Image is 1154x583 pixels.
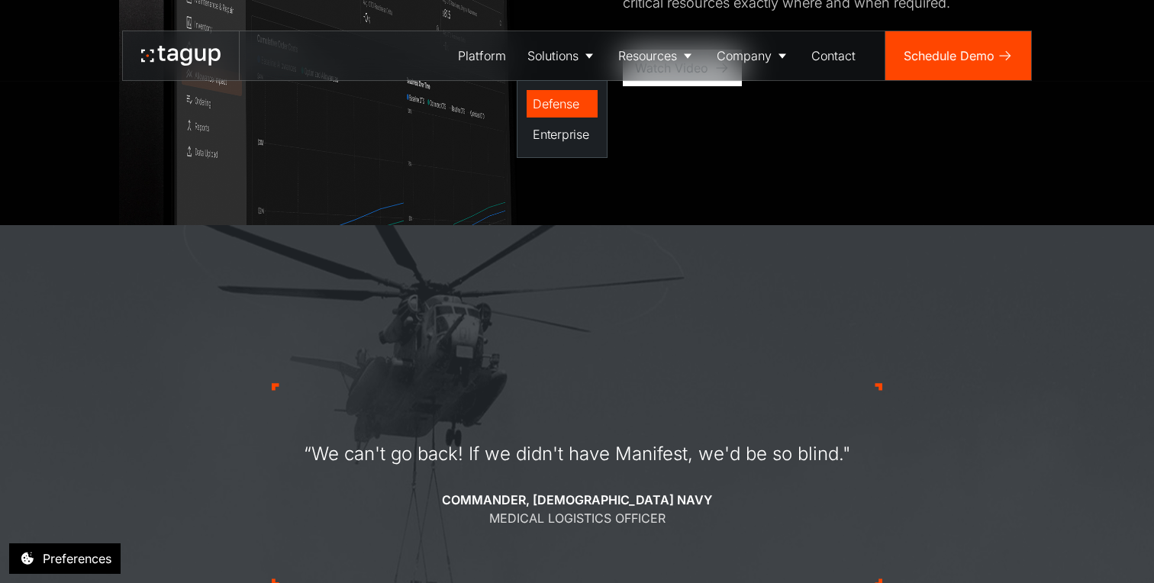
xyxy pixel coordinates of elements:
[489,509,666,527] div: Medical Logistics Officer
[517,80,608,158] nav: Solutions
[527,90,598,118] a: Defense
[885,31,1031,80] a: Schedule Demo
[801,31,866,80] a: Contact
[618,47,677,65] div: Resources
[811,47,856,65] div: Contact
[904,47,994,65] div: Schedule Demo
[717,47,772,65] div: Company
[304,442,851,466] div: “We can't go back! If we didn't have Manifest, we'd be so blind."
[527,121,598,148] a: Enterprise
[533,125,592,143] div: Enterprise
[608,31,706,80] a: Resources
[533,95,592,113] div: Defense
[706,31,801,80] a: Company
[517,31,608,80] a: Solutions
[442,491,712,509] div: Commander, [DEMOGRAPHIC_DATA] Navy
[458,47,506,65] div: Platform
[43,549,111,568] div: Preferences
[527,47,579,65] div: Solutions
[447,31,517,80] a: Platform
